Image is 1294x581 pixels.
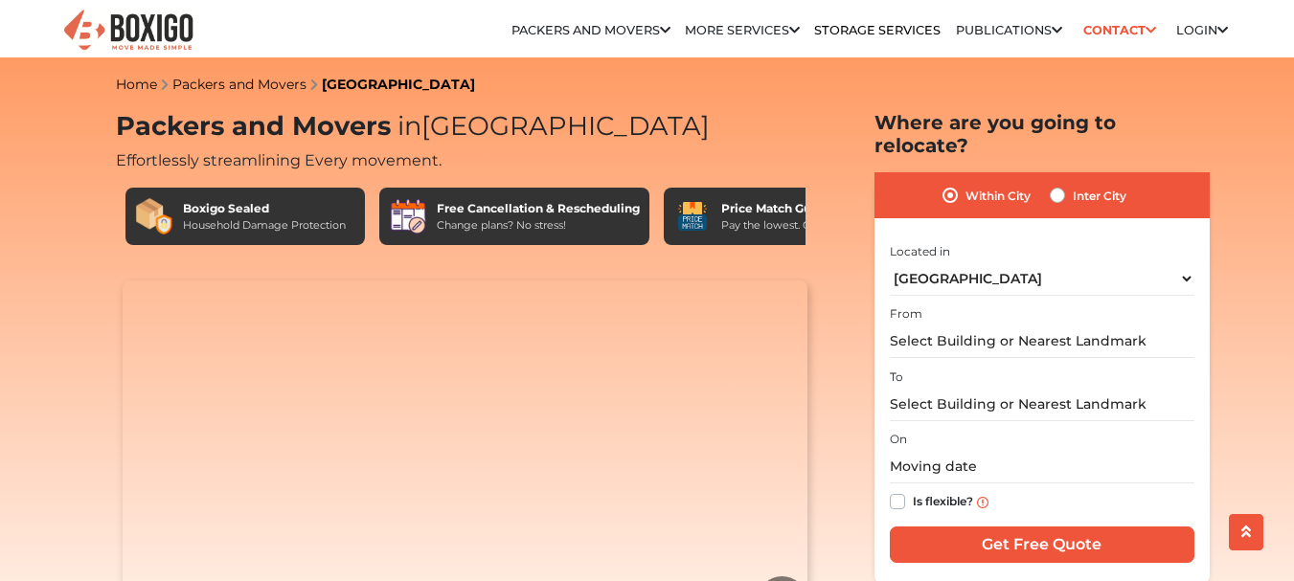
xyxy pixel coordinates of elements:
a: Storage Services [814,23,941,37]
input: Select Building or Nearest Landmark [890,388,1194,421]
a: [GEOGRAPHIC_DATA] [322,76,475,93]
span: [GEOGRAPHIC_DATA] [391,110,710,142]
a: Publications [956,23,1062,37]
a: Login [1176,23,1228,37]
div: Change plans? No stress! [437,217,640,234]
input: Moving date [890,450,1194,483]
div: Pay the lowest. Guaranteed! [721,217,867,234]
span: in [397,110,421,142]
a: Packers and Movers [511,23,670,37]
a: Contact [1077,15,1162,45]
a: Packers and Movers [172,76,306,93]
label: To [890,369,903,386]
div: Free Cancellation & Rescheduling [437,200,640,217]
label: On [890,431,907,448]
div: Price Match Guarantee [721,200,867,217]
button: scroll up [1229,514,1263,550]
h1: Packers and Movers [116,111,815,143]
img: Boxigo Sealed [135,197,173,235]
label: Located in [890,243,950,260]
input: Select Building or Nearest Landmark [890,324,1194,358]
span: Effortlessly streamlining Every movement. [116,151,442,169]
label: From [890,305,922,323]
div: Boxigo Sealed [183,200,346,217]
label: Within City [965,184,1031,207]
img: Free Cancellation & Rescheduling [389,197,427,235]
img: info [977,497,988,508]
label: Is flexible? [913,490,973,510]
label: Inter City [1073,184,1126,207]
img: Price Match Guarantee [673,197,712,235]
a: Home [116,76,157,93]
a: More services [685,23,800,37]
div: Household Damage Protection [183,217,346,234]
h2: Where are you going to relocate? [874,111,1210,157]
input: Get Free Quote [890,526,1194,563]
img: Boxigo [61,8,195,55]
